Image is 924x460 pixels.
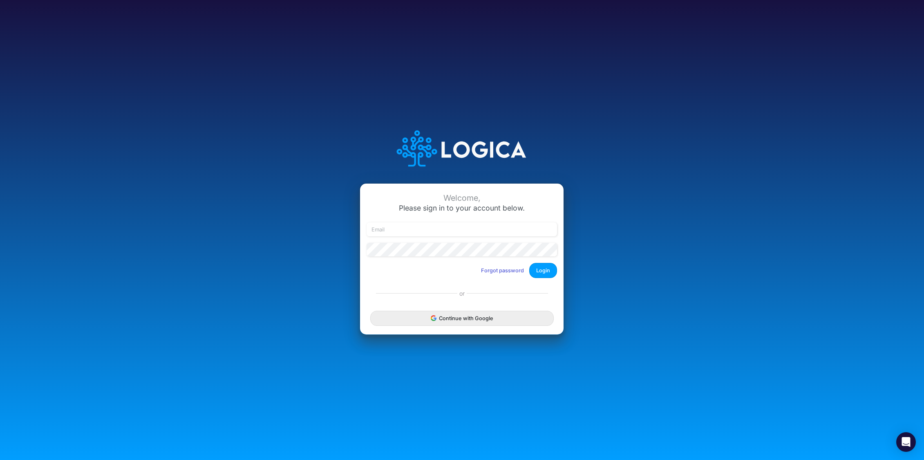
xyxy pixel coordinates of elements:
[367,193,557,203] div: Welcome,
[367,222,557,236] input: Email
[370,311,553,326] button: Continue with Google
[529,263,557,278] button: Login
[399,204,525,212] span: Please sign in to your account below.
[476,264,529,277] button: Forgot password
[896,432,916,452] div: Open Intercom Messenger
